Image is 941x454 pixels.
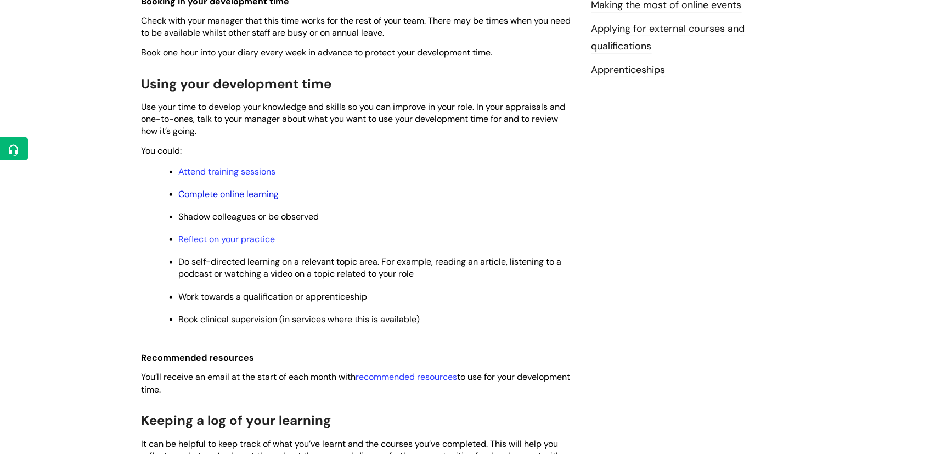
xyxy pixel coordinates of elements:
span: Recommended resources [142,352,255,363]
span: Work towards a qualification or apprenticeship [179,291,368,302]
span: Book one hour into your diary every week in advance to protect your development time. [142,47,493,58]
span: You could: [142,145,182,156]
span: Shadow colleagues or be observed [179,211,319,222]
a: recommended resources [356,371,458,383]
span: Book clinical supervision (in services where this is available) [179,313,420,325]
span: Using your development time [142,75,332,92]
a: Complete online learning [179,188,279,200]
span: Keeping a log of your learning [142,412,331,429]
span: Do self-directed learning on a relevant topic area. For example, reading an article, listening to... [179,256,562,279]
a: Applying for external courses and qualifications [591,22,745,54]
span: Check with your manager that this time works for the rest of your team. There may be times when y... [142,15,571,38]
span: Use your time to develop your knowledge and skills so you can improve in your role. In your appra... [142,101,566,137]
a: Reflect on your practice [179,233,275,245]
a: Apprenticeships [591,63,666,77]
span: You’ll receive an email at the start of each month with to use for your development time. [142,371,571,395]
a: Attend training sessions [179,166,276,177]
